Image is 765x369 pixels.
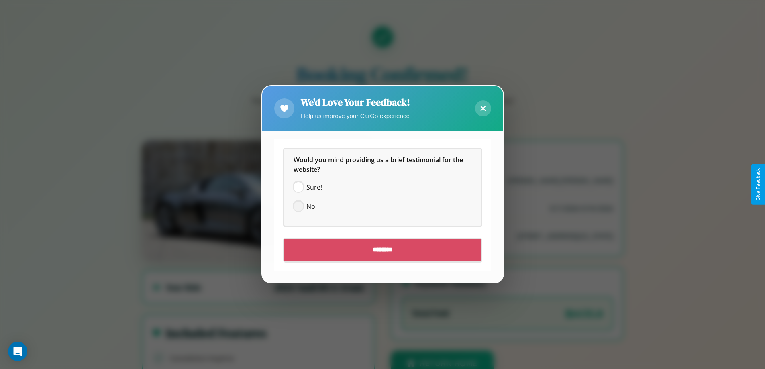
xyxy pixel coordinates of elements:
div: Open Intercom Messenger [8,342,27,361]
h2: We'd Love Your Feedback! [301,96,410,109]
span: No [306,202,315,212]
span: Would you mind providing us a brief testimonial for the website? [294,156,465,174]
p: Help us improve your CarGo experience [301,110,410,121]
span: Sure! [306,183,322,192]
div: Give Feedback [755,168,761,201]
